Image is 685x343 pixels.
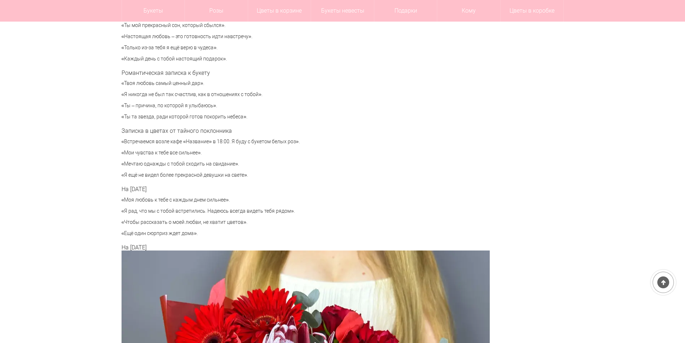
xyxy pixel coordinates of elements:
[122,22,427,29] p: «Ты мой прекрасный сон, который сбылся».
[122,149,427,157] p: «Мои чувства к тебе все сильнее».
[122,91,427,98] p: «Я никогда не был так счастлив, как в отношениях с тобой».
[122,207,427,215] p: «Я рад, что мы с тобой встретились. Надеюсь всегда видеть тебя рядом».
[122,70,427,76] h3: Романтическая записка к букету
[122,44,427,51] p: «Только из-за тебя я ещё верю в чудеса».
[122,160,427,168] p: «Мечтаю однажды с тобой сходить на свидание».
[122,33,427,40] p: «Настоящая любовь – это готовность идти навстречу».
[122,186,427,193] h3: На [DATE]
[122,80,427,87] p: «Твоя любовь самый ценный дар».
[122,102,427,109] p: «Ты – причина, по которой я улыбаюсь».
[122,230,427,237] p: «Ещё один сюрприз ждет дома».
[122,128,427,134] h3: Записка в цветах от тайного поклонника
[122,196,427,204] p: «Моя любовь к тебе с каждым днем сильнее».
[122,218,427,226] p: «Чтобы рассказать о моей любви, не хватит цветов».
[122,55,427,63] p: «Каждый день с тобой настоящий подарок».
[122,171,427,179] p: «Я ещё не видел более прекрасной девушки на свете».
[122,138,427,145] p: «Встречаемся возле кафе «Название» в 18:00. Я буду с букетом белых роз».
[122,113,427,121] p: «Ты та звезда, ради которой готов покорить небеса».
